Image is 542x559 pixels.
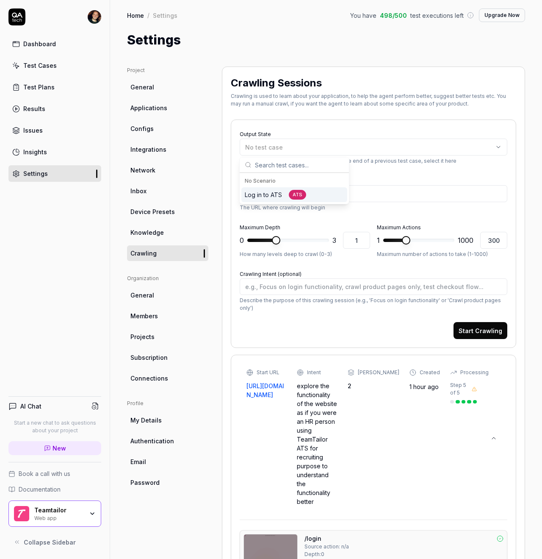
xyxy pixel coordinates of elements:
a: General [127,287,208,303]
span: Integrations [130,145,166,154]
div: Settings [153,11,177,19]
a: Connections [127,370,208,386]
span: Depth: 0 [304,551,324,558]
a: Dashboard [8,36,101,52]
h4: AI Chat [20,402,41,411]
div: Web app [34,514,83,521]
span: Documentation [19,485,61,494]
div: Created [420,369,440,376]
div: explore the functionality of the website as if you were an HR person using TeamTailor ATS for rec... [297,381,337,506]
a: Subscription [127,350,208,365]
a: Configs [127,121,208,136]
div: / [147,11,149,19]
div: Organization [127,275,208,282]
a: Inbox [127,183,208,199]
p: Start a new chat to ask questions about your project [8,419,101,434]
a: [URL][DOMAIN_NAME] [246,381,287,399]
time: 1 hour ago [409,383,439,390]
input: https://app.teamtailor-staging.com [240,185,507,202]
div: Issues [23,126,43,135]
span: Subscription [130,353,168,362]
h1: Settings [127,31,181,50]
span: Collapse Sidebar [24,538,76,547]
span: Source action: n/a [304,543,349,551]
a: Settings [8,165,101,182]
a: Applications [127,100,208,116]
span: My Details [130,416,162,425]
a: Insights [8,144,101,160]
button: Start Crawling [454,322,507,339]
span: Password [130,478,160,487]
span: Inbox [130,186,147,195]
label: Maximum Depth [240,224,280,231]
div: Crawling is used to learn about your application, to help the agent perform better, suggest bette... [231,92,516,108]
span: Authentication [130,437,174,445]
p: Maximum number of actions to take (1-1000) [377,250,507,258]
a: Network [127,162,208,178]
a: Results [8,100,101,117]
a: My Details [127,412,208,428]
div: Dashboard [23,39,56,48]
div: Results [23,104,45,113]
input: Search test cases... [255,157,344,172]
button: Collapse Sidebar [8,534,101,551]
a: /login [304,534,321,543]
span: Knowledge [130,228,164,237]
img: Teamtailor Logo [14,506,29,521]
div: Teamtailor [34,506,83,514]
p: Describe the purpose of this crawling session (e.g., 'Focus on login functionality' or 'Crawl pro... [240,297,507,312]
button: Teamtailor LogoTeamtailorWeb app [8,501,101,527]
div: No Scenario [245,177,344,185]
span: Connections [130,374,168,383]
label: Maximum Actions [377,224,421,231]
a: Device Presets [127,204,208,220]
a: New [8,441,101,455]
div: Log in to ATS [245,190,306,200]
span: test executions left [410,11,464,20]
span: You have [350,11,376,20]
a: Integrations [127,142,208,157]
span: Configs [130,124,154,133]
div: Test Plans [23,83,55,92]
a: Test Cases [8,57,101,74]
a: Knowledge [127,225,208,240]
a: Test Plans [8,79,101,95]
span: 1000 [458,235,473,245]
a: Email [127,454,208,470]
span: 498 / 500 [380,11,407,20]
span: Email [130,457,146,466]
a: Authentication [127,433,208,449]
button: No test case [240,139,507,156]
div: Suggestions [240,173,349,204]
a: Issues [8,122,101,139]
span: Crawling [130,249,157,258]
a: Documentation [8,485,101,494]
div: Project [127,67,208,74]
span: 0 [240,235,244,245]
span: Device Presets [130,207,175,216]
div: 2 [348,381,399,390]
div: Processing [460,369,489,376]
a: General [127,79,208,95]
span: General [130,291,154,300]
div: Step 5 of 5 [450,381,472,397]
p: How many levels deep to crawl (0-3) [240,250,370,258]
button: Upgrade Now [479,8,525,22]
div: ATS [289,190,306,200]
div: Insights [23,147,47,156]
div: Test Cases [23,61,57,70]
span: Members [130,311,158,320]
span: 1 [377,235,380,245]
span: New [53,444,66,453]
h2: Crawling Sessions [231,75,322,91]
a: Password [127,475,208,490]
span: Projects [130,332,155,341]
a: Home [127,11,144,19]
label: Crawling Intent (optional) [240,271,301,277]
div: Intent [307,369,321,376]
span: Network [130,166,155,175]
p: The URL where crawling will begin [240,204,507,211]
div: [PERSON_NAME] [358,369,399,376]
span: No test case [245,144,283,151]
div: Settings [23,169,48,178]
